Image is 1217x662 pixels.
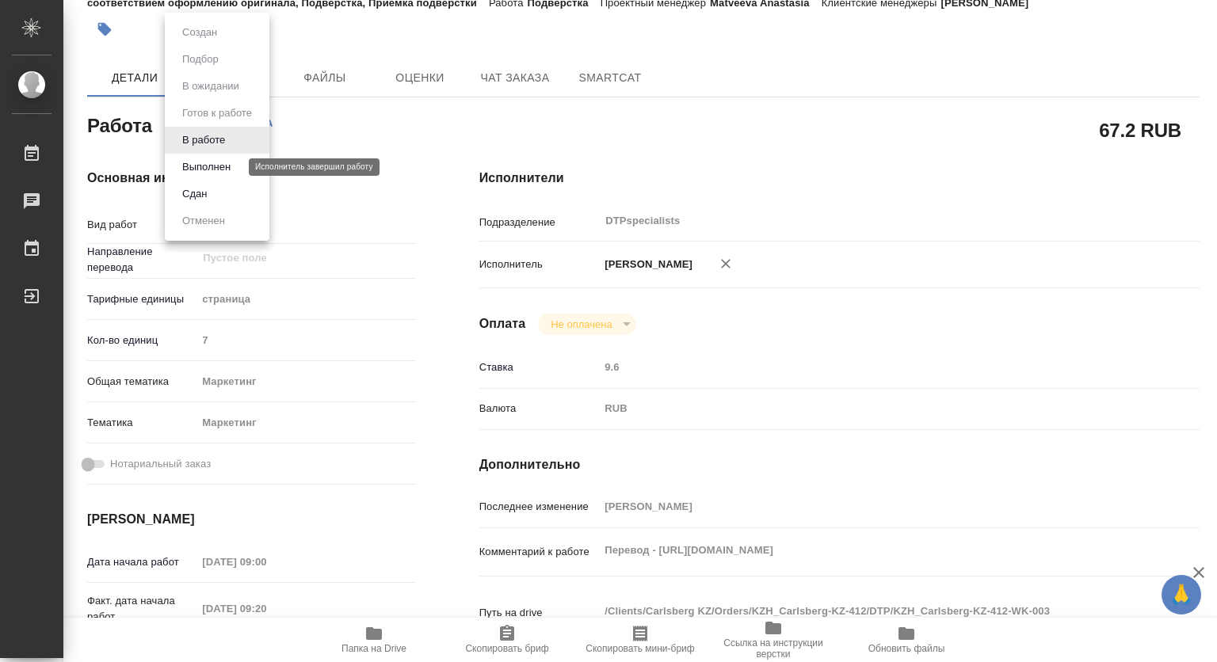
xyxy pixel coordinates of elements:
button: В ожидании [177,78,244,95]
button: В работе [177,131,230,149]
button: Отменен [177,212,230,230]
button: Подбор [177,51,223,68]
button: Создан [177,24,222,41]
button: Готов к работе [177,105,257,122]
button: Сдан [177,185,212,203]
button: Выполнен [177,158,235,176]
